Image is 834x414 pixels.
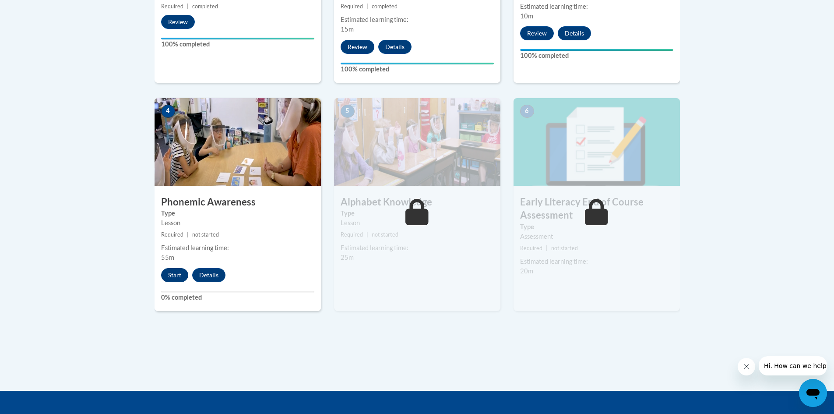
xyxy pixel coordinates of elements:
[341,15,494,25] div: Estimated learning time:
[546,245,548,251] span: |
[520,222,673,232] label: Type
[366,231,368,238] span: |
[341,231,363,238] span: Required
[155,98,321,186] img: Course Image
[341,254,354,261] span: 25m
[520,12,533,20] span: 10m
[334,195,500,209] h3: Alphabet Knowledge
[161,39,314,49] label: 100% completed
[341,3,363,10] span: Required
[192,3,218,10] span: completed
[520,257,673,266] div: Estimated learning time:
[161,105,175,118] span: 4
[799,379,827,407] iframe: Button to launch messaging window
[341,218,494,228] div: Lesson
[334,98,500,186] img: Course Image
[341,209,494,218] label: Type
[520,49,673,51] div: Your progress
[161,293,314,302] label: 0% completed
[161,231,183,238] span: Required
[192,268,225,282] button: Details
[378,40,412,54] button: Details
[520,267,533,275] span: 20m
[738,358,755,375] iframe: Close message
[520,245,542,251] span: Required
[187,231,189,238] span: |
[341,64,494,74] label: 100% completed
[187,3,189,10] span: |
[372,3,398,10] span: completed
[161,209,314,218] label: Type
[341,25,354,33] span: 15m
[161,254,174,261] span: 55m
[341,40,374,54] button: Review
[341,63,494,64] div: Your progress
[520,105,534,118] span: 6
[161,243,314,253] div: Estimated learning time:
[366,3,368,10] span: |
[192,231,219,238] span: not started
[161,38,314,39] div: Your progress
[514,195,680,223] h3: Early Literacy End of Course Assessment
[5,6,71,13] span: Hi. How can we help?
[341,105,355,118] span: 5
[520,232,673,241] div: Assessment
[161,15,195,29] button: Review
[161,3,183,10] span: Required
[520,2,673,11] div: Estimated learning time:
[551,245,578,251] span: not started
[161,218,314,228] div: Lesson
[558,26,591,40] button: Details
[520,51,673,60] label: 100% completed
[520,26,554,40] button: Review
[155,195,321,209] h3: Phonemic Awareness
[372,231,398,238] span: not started
[161,268,188,282] button: Start
[514,98,680,186] img: Course Image
[759,356,827,375] iframe: Message from company
[341,243,494,253] div: Estimated learning time:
